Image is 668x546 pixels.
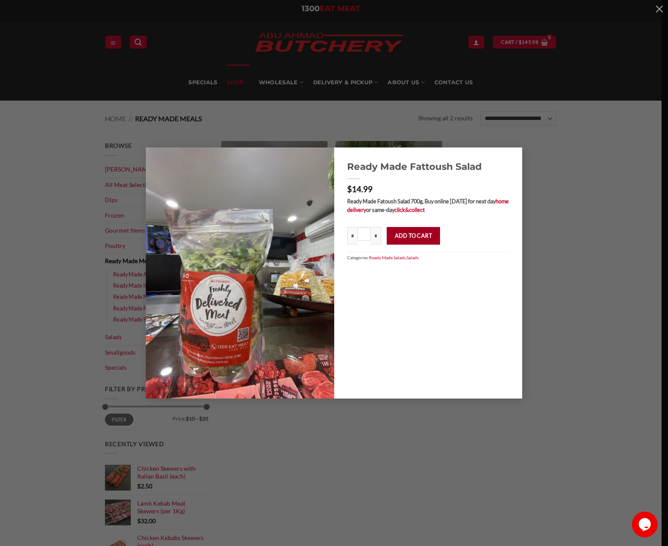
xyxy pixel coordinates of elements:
[347,252,510,263] span: Categories: ,
[347,184,352,194] span: $
[394,206,425,213] a: click&collect
[406,255,419,260] a: Salads
[146,147,334,398] img: fatouch-salad
[347,184,372,194] bdi: 14.99
[632,512,659,537] iframe: chat widget
[387,227,440,245] button: Add to cart
[347,160,510,172] a: Ready Made Fattoush Salad
[347,198,509,213] strong: Ready Made Fatoush Salad 700g, Buy online [DATE] for next day or same-day
[369,255,406,260] a: Ready Made Salads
